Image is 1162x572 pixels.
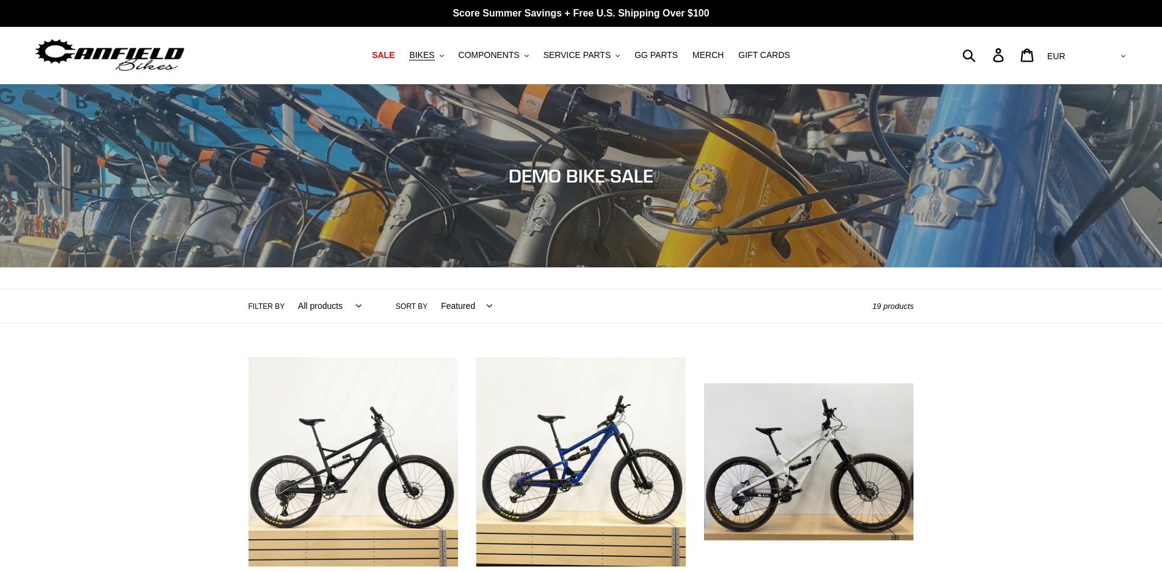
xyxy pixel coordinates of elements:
[873,302,914,311] span: 19 products
[509,165,653,187] span: DEMO BIKE SALE
[738,50,790,60] span: GIFT CARDS
[543,50,611,60] span: SERVICE PARTS
[969,42,1000,68] input: Search
[692,50,724,60] span: MERCH
[372,50,394,60] span: SALE
[409,50,434,60] span: BIKES
[34,36,186,74] img: Canfield Bikes
[452,47,535,63] button: COMPONENTS
[396,301,427,312] label: Sort by
[686,47,730,63] a: MERCH
[628,47,684,63] a: GG PARTS
[634,50,678,60] span: GG PARTS
[249,301,285,312] label: Filter by
[403,47,449,63] button: BIKES
[732,47,796,63] a: GIFT CARDS
[459,50,520,60] span: COMPONENTS
[366,47,401,63] a: SALE
[537,47,626,63] button: SERVICE PARTS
